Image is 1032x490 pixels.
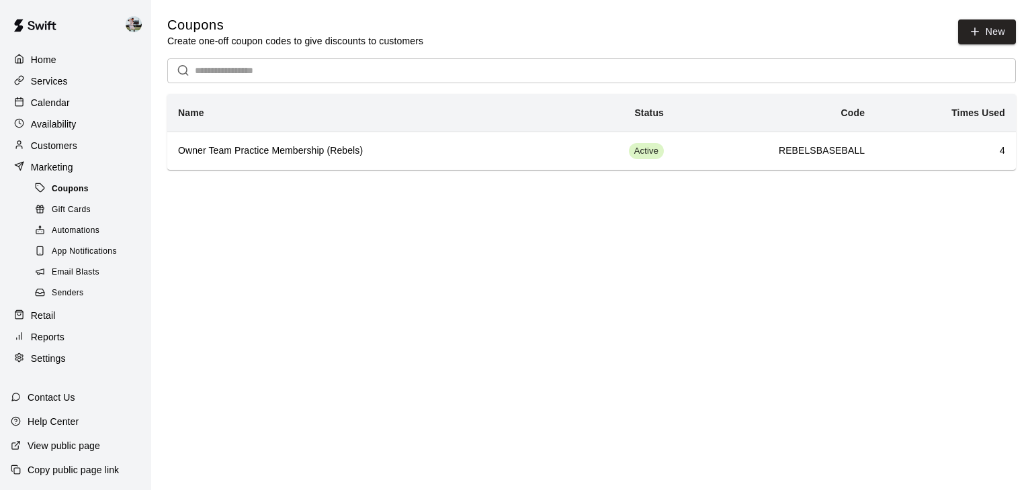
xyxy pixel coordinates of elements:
[958,19,1016,44] button: New
[31,96,70,109] p: Calendar
[32,263,146,282] div: Email Blasts
[31,309,56,322] p: Retail
[123,11,151,38] div: Matt Hill
[32,201,146,219] div: Gift Cards
[11,114,140,134] a: Availability
[31,75,68,88] p: Services
[31,117,77,131] p: Availability
[32,179,151,199] a: Coupons
[685,144,865,158] h6: REBELSBASEBALL
[52,224,99,238] span: Automations
[28,415,79,428] p: Help Center
[32,283,151,304] a: Senders
[11,50,140,70] a: Home
[11,71,140,91] a: Services
[32,242,146,261] div: App Notifications
[32,262,151,283] a: Email Blasts
[11,157,140,177] a: Marketing
[11,305,140,326] a: Retail
[32,284,146,303] div: Senders
[32,242,151,262] a: App Notifications
[52,203,91,217] span: Gift Cards
[634,107,664,118] b: Status
[32,221,151,242] a: Automations
[951,107,1005,118] b: Times Used
[629,145,664,158] span: Active
[167,34,423,48] p: Create one-off coupon codes to give discounts to customers
[178,107,204,118] b: Name
[52,245,117,258] span: App Notifications
[32,222,146,240] div: Automations
[52,183,89,196] span: Coupons
[11,327,140,347] a: Reports
[52,266,99,279] span: Email Blasts
[167,94,1016,170] table: simple table
[52,287,84,300] span: Senders
[886,144,1005,158] h6: 4
[178,144,542,158] h6: Owner Team Practice Membership (Rebels)
[841,107,865,118] b: Code
[32,199,151,220] a: Gift Cards
[28,463,119,477] p: Copy public page link
[31,160,73,174] p: Marketing
[31,53,56,66] p: Home
[28,439,100,452] p: View public page
[126,16,142,32] img: Matt Hill
[167,16,423,34] h5: Coupons
[11,136,140,156] a: Customers
[28,391,75,404] p: Contact Us
[11,93,140,113] a: Calendar
[11,348,140,369] a: Settings
[31,352,66,365] p: Settings
[31,330,64,344] p: Reports
[31,139,77,152] p: Customers
[32,180,146,199] div: Coupons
